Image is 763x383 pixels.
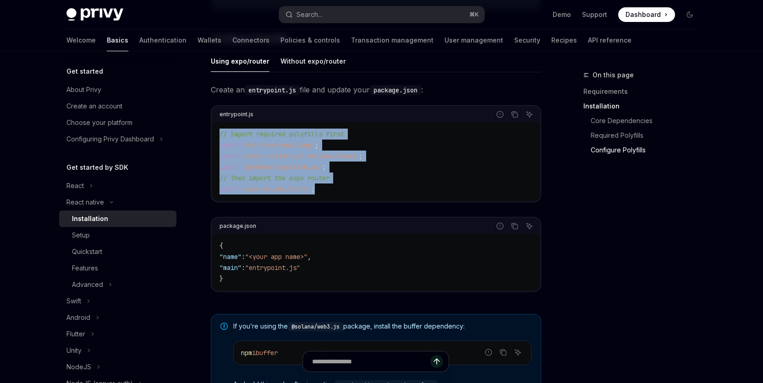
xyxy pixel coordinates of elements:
a: Installation [583,99,704,113]
span: { [220,242,223,250]
svg: Note [220,323,228,330]
span: "entrypoint.js" [245,264,300,272]
a: Wallets [198,29,221,51]
button: Toggle Configuring Privy Dashboard section [59,131,176,147]
div: About Privy [66,84,101,95]
button: Toggle dark mode [682,7,697,22]
span: import [220,163,242,171]
span: '@ethersproject/shims' [242,163,322,171]
span: import [220,185,242,193]
span: ⌘ K [469,11,479,18]
a: Features [59,260,176,276]
a: Welcome [66,29,96,51]
button: Report incorrect code [494,108,506,120]
input: Ask a question... [312,351,430,372]
a: Setup [59,227,176,243]
span: If you’re using the package, install the buffer dependency: [233,322,532,331]
button: Send message [430,355,443,368]
span: // Import required polyfills first [220,130,344,138]
span: ; [315,141,318,149]
a: Security [514,29,540,51]
button: Copy the contents from the code block [509,220,521,232]
span: ; [322,163,326,171]
a: Support [582,10,607,19]
code: @solana/web3.js [288,322,343,331]
div: NodeJS [66,361,91,372]
button: Toggle React section [59,178,176,194]
div: Flutter [66,329,85,340]
span: import [220,141,242,149]
a: Core Dependencies [583,113,704,128]
button: Copy the contents from the code block [497,346,509,358]
span: 'fast-text-encoding' [242,141,315,149]
div: Android [66,312,90,323]
button: Report incorrect code [483,346,494,358]
code: entrypoint.js [245,85,300,95]
a: Transaction management [351,29,434,51]
button: Open search [279,6,484,23]
button: Ask AI [523,108,535,120]
div: entrypoint.js [220,108,253,120]
a: Basics [107,29,128,51]
button: Toggle Swift section [59,293,176,309]
a: Dashboard [618,7,675,22]
a: About Privy [59,81,176,98]
button: Toggle Unity section [59,342,176,359]
div: React native [66,197,104,208]
span: , [307,253,311,261]
span: Dashboard [626,10,661,19]
a: Connectors [232,29,269,51]
button: Toggle Advanced section [59,276,176,293]
a: Recipes [551,29,577,51]
span: } [220,275,223,283]
div: Using expo/router [211,50,269,72]
a: Required Polyfills [583,128,704,143]
a: User management [445,29,503,51]
div: Without expo/router [280,50,346,72]
div: React [66,180,84,191]
button: Toggle React native section [59,194,176,210]
a: Demo [553,10,571,19]
div: Unity [66,345,82,356]
a: API reference [588,29,631,51]
a: Requirements [583,84,704,99]
span: "main" [220,264,242,272]
span: ; [311,185,315,193]
div: Advanced [72,279,103,290]
a: Configure Polyfills [583,143,704,157]
div: Quickstart [72,246,102,257]
span: buffer [256,349,278,357]
img: dark logo [66,8,123,21]
h5: Get started by SDK [66,162,128,173]
button: Ask AI [523,220,535,232]
span: import [220,152,242,160]
span: : [242,264,245,272]
div: Swift [66,296,81,307]
button: Toggle Flutter section [59,326,176,342]
a: Authentication [139,29,187,51]
span: i [252,349,256,357]
button: Toggle NodeJS section [59,359,176,375]
span: : [242,253,245,261]
a: Choose your platform [59,114,176,131]
span: "name" [220,253,242,261]
div: Choose your platform [66,117,132,128]
div: Configuring Privy Dashboard [66,134,154,145]
code: package.json [370,85,421,95]
span: On this page [593,70,634,81]
div: Installation [72,213,108,224]
button: Toggle Android section [59,309,176,326]
div: package.json [220,220,256,232]
a: Policies & controls [280,29,340,51]
a: Installation [59,210,176,227]
button: Report incorrect code [494,220,506,232]
h5: Get started [66,66,103,77]
div: Create an account [66,101,122,112]
span: 'expo-router/entry' [242,185,311,193]
span: 'react-native-get-random-values' [242,152,359,160]
div: Features [72,263,98,274]
span: npm [241,349,252,357]
div: Setup [72,230,90,241]
div: Search... [296,9,322,20]
span: Create an file and update your : [211,83,541,96]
